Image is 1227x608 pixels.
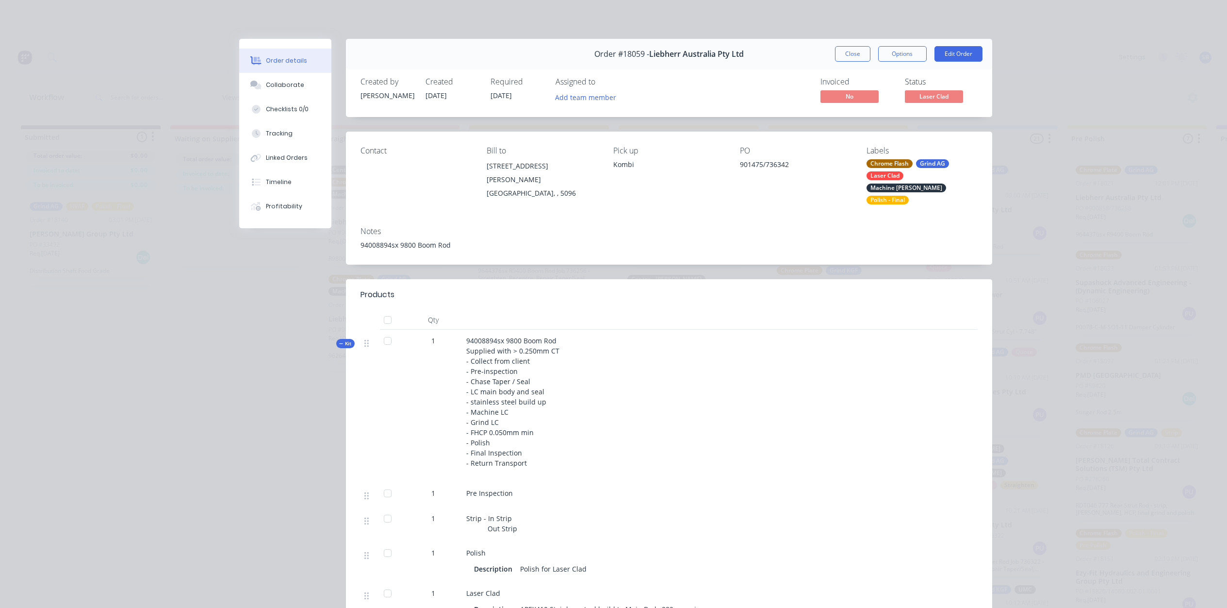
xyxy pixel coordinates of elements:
[339,340,352,347] span: Kit
[266,129,293,138] div: Tracking
[239,146,331,170] button: Linked Orders
[491,77,544,86] div: Required
[516,562,590,576] div: Polish for Laser Clad
[867,159,913,168] div: Chrome Flash
[425,91,447,100] span: [DATE]
[266,81,304,89] div: Collaborate
[239,194,331,219] button: Profitability
[431,548,435,558] span: 1
[360,240,978,250] div: 94008894sx 9800 Boom Rod
[239,121,331,146] button: Tracking
[466,514,517,533] span: Strip - In Strip Out Strip
[425,77,479,86] div: Created
[613,146,724,155] div: Pick up
[491,91,512,100] span: [DATE]
[466,489,513,498] span: Pre Inspection
[360,77,414,86] div: Created by
[556,77,653,86] div: Assigned to
[556,90,622,103] button: Add team member
[466,548,486,557] span: Polish
[239,170,331,194] button: Timeline
[934,46,982,62] button: Edit Order
[431,488,435,498] span: 1
[487,186,598,200] div: [GEOGRAPHIC_DATA], , 5096
[740,146,851,155] div: PO
[239,73,331,97] button: Collaborate
[740,159,851,173] div: 901475/736342
[266,56,307,65] div: Order details
[474,562,516,576] div: Description
[266,153,308,162] div: Linked Orders
[905,90,963,102] span: Laser Clad
[550,90,621,103] button: Add team member
[487,146,598,155] div: Bill to
[905,90,963,105] button: Laser Clad
[487,159,598,200] div: [STREET_ADDRESS][PERSON_NAME][GEOGRAPHIC_DATA], , 5096
[431,588,435,598] span: 1
[905,77,978,86] div: Status
[466,589,500,598] span: Laser Clad
[594,50,649,59] span: Order #18059 -
[878,46,927,62] button: Options
[431,336,435,346] span: 1
[266,105,309,114] div: Checklists 0/0
[360,227,978,236] div: Notes
[649,50,744,59] span: Liebherr Australia Pty Ltd
[336,339,355,348] button: Kit
[613,159,724,169] div: Kombi
[916,159,949,168] div: Grind AG
[867,171,903,180] div: Laser Clad
[239,49,331,73] button: Order details
[360,289,394,301] div: Products
[820,77,893,86] div: Invoiced
[820,90,879,102] span: No
[266,202,302,211] div: Profitability
[487,159,598,186] div: [STREET_ADDRESS][PERSON_NAME]
[867,196,909,204] div: Polish - Final
[266,178,292,186] div: Timeline
[1194,575,1217,598] iframe: Intercom live chat
[404,310,462,330] div: Qty
[239,97,331,121] button: Checklists 0/0
[835,46,870,62] button: Close
[360,146,472,155] div: Contact
[466,336,559,468] span: 94008894sx 9800 Boom Rod Supplied with > 0.250mm CT - Collect from client - Pre-inspection - Chas...
[867,184,946,192] div: Machine [PERSON_NAME]
[360,90,414,101] div: [PERSON_NAME]
[431,513,435,524] span: 1
[867,146,978,155] div: Labels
